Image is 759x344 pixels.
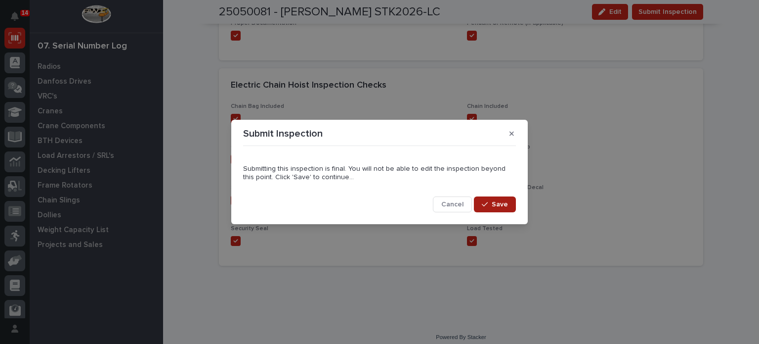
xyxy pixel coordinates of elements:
[433,197,472,212] button: Cancel
[492,200,508,209] span: Save
[441,200,464,209] span: Cancel
[243,128,323,140] p: Submit Inspection
[474,197,516,212] button: Save
[243,165,516,182] p: Submitting this inspection is final. You will not be able to edit the inspection beyond this poin...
